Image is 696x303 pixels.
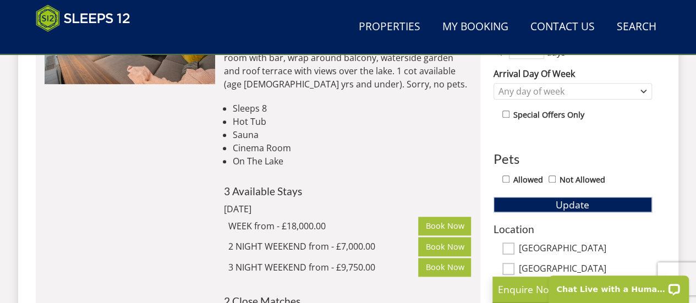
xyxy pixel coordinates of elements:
a: Book Now [418,258,471,277]
label: Special Offers Only [513,109,584,121]
div: [DATE] [224,202,372,216]
p: Enquire Now [498,282,663,296]
label: Arrival Day Of Week [494,67,652,80]
label: [GEOGRAPHIC_DATA] [519,263,652,276]
label: Not Allowed [560,174,605,186]
label: Allowed [513,174,543,186]
h4: 3 Available Stays [224,185,472,197]
h3: Pets [494,152,652,166]
div: 2 NIGHT WEEKEND from - £7,000.00 [228,240,419,253]
li: Hot Tub [233,115,472,128]
a: My Booking [438,15,513,40]
div: WEEK from - £18,000.00 [228,219,419,233]
span: Update [556,198,589,211]
a: Book Now [418,217,471,235]
a: Properties [354,15,425,40]
h3: Location [494,223,652,235]
a: Search [612,15,661,40]
a: Contact Us [526,15,599,40]
li: Sauna [233,128,472,141]
li: Sleeps 8 [233,102,472,115]
div: Any day of week [496,85,638,97]
img: Sleeps 12 [36,4,130,32]
button: Update [494,197,652,212]
a: Book Now [418,237,471,256]
div: 3 NIGHT WEEKEND from - £9,750.00 [228,261,419,274]
iframe: LiveChat chat widget [541,268,696,303]
li: Cinema Room [233,141,472,155]
label: [GEOGRAPHIC_DATA] [519,243,652,255]
li: On The Lake [233,155,472,168]
div: Combobox [494,83,652,100]
iframe: Customer reviews powered by Trustpilot [30,38,146,48]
